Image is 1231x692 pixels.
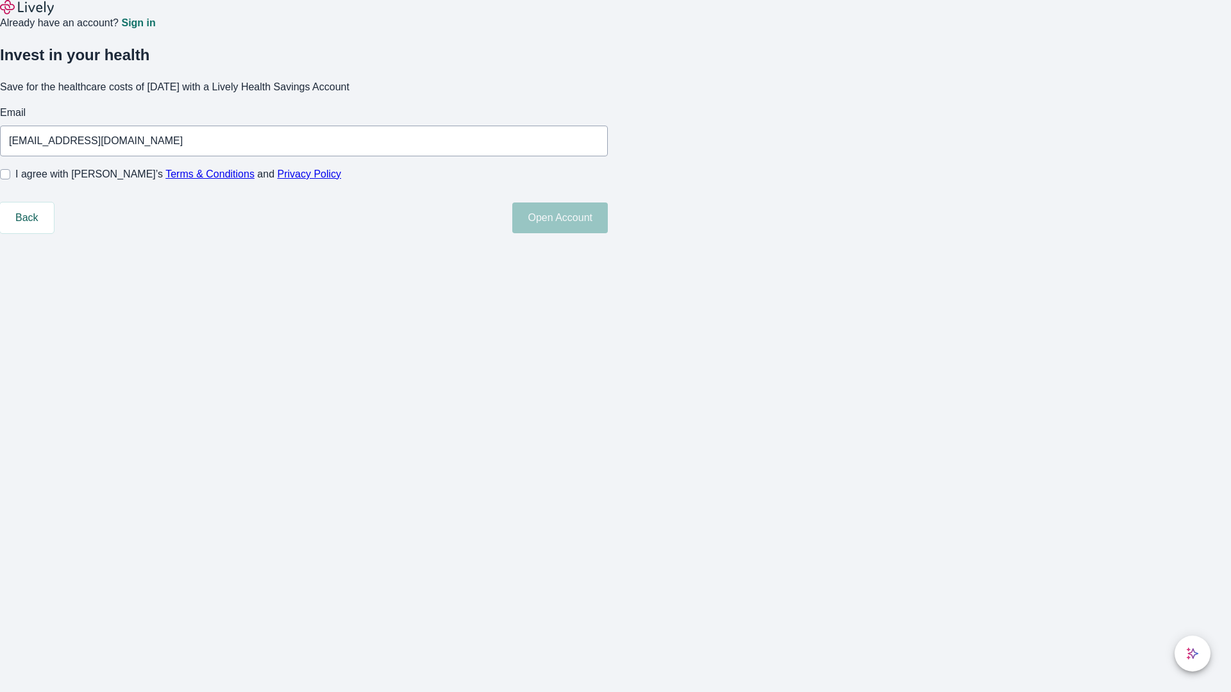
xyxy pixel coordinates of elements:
a: Terms & Conditions [165,169,255,179]
span: I agree with [PERSON_NAME]’s and [15,167,341,182]
a: Privacy Policy [278,169,342,179]
button: chat [1175,636,1210,671]
svg: Lively AI Assistant [1186,647,1199,660]
a: Sign in [121,18,155,28]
